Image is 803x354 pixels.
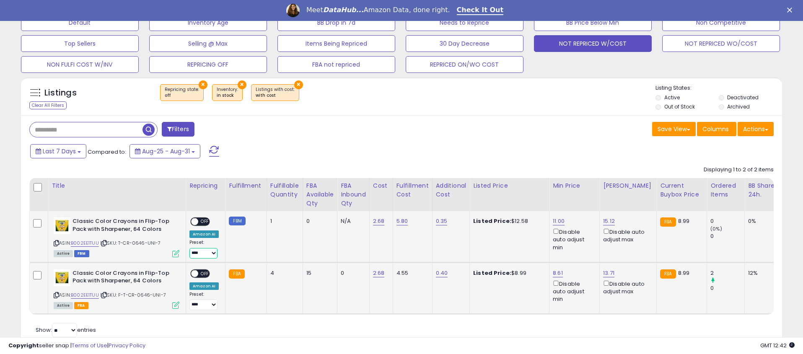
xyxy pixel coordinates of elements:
[678,269,690,277] span: 8.99
[149,14,267,31] button: Inventory Age
[323,6,364,14] i: DataHub...
[660,269,676,279] small: FBA
[294,80,303,89] button: ×
[373,269,385,277] a: 2.68
[189,282,219,290] div: Amazon AI
[534,35,652,52] button: NOT REPRICED W/COST
[286,4,300,17] img: Profile image for Georgie
[473,181,546,190] div: Listed Price
[727,103,750,110] label: Archived
[238,80,246,89] button: ×
[198,270,212,277] span: OFF
[664,94,680,101] label: Active
[787,8,795,13] div: Close
[534,14,652,31] button: BB Price Below Min
[748,217,776,225] div: 0%
[189,292,219,310] div: Preset:
[256,86,295,99] span: Listings with cost :
[277,56,395,73] button: FBA not repriced
[54,269,70,286] img: 41QZw6yqtVL._SL40_.jpg
[697,122,736,136] button: Columns
[52,181,182,190] div: Title
[189,240,219,258] div: Preset:
[710,225,722,232] small: (0%)
[44,87,77,99] h5: Listings
[54,302,73,309] span: All listings currently available for purchase on Amazon
[704,166,774,174] div: Displaying 1 to 2 of 2 items
[198,218,212,225] span: OFF
[341,269,363,277] div: 0
[436,269,448,277] a: 0.40
[473,269,511,277] b: Listed Price:
[436,181,466,199] div: Additional Cost
[306,269,331,277] div: 15
[88,148,126,156] span: Compared to:
[21,35,139,52] button: Top Sellers
[553,269,563,277] a: 8.61
[270,181,299,199] div: Fulfillable Quantity
[199,80,207,89] button: ×
[54,217,179,256] div: ASIN:
[603,269,614,277] a: 13.71
[473,217,543,225] div: $12.58
[553,227,593,251] div: Disable auto adjust min
[30,144,86,158] button: Last 7 Days
[217,86,238,99] span: Inventory :
[396,181,429,199] div: Fulfillment Cost
[36,326,96,334] span: Show: entries
[710,269,744,277] div: 2
[8,342,145,350] div: seller snap | |
[655,84,782,92] p: Listing States:
[457,6,504,15] a: Check It Out
[149,35,267,52] button: Selling @ Max
[189,181,222,190] div: Repricing
[270,269,296,277] div: 4
[702,125,729,133] span: Columns
[162,122,194,137] button: Filters
[229,269,244,279] small: FBA
[277,14,395,31] button: BB Drop in 7d
[406,14,523,31] button: Needs to Reprice
[306,181,334,208] div: FBA Available Qty
[100,240,161,246] span: | SKU: T-CR-0646-UNI-7
[603,181,653,190] div: [PERSON_NAME]
[664,103,695,110] label: Out of Stock
[142,147,190,155] span: Aug-25 - Aug-31
[189,230,219,238] div: Amazon AI
[373,217,385,225] a: 2.68
[710,181,741,199] div: Ordered Items
[165,93,199,98] div: off
[396,217,408,225] a: 5.80
[341,217,363,225] div: N/A
[710,217,744,225] div: 0
[603,279,650,295] div: Disable auto adjust max
[553,217,565,225] a: 11.00
[74,250,89,257] span: FBM
[553,181,596,190] div: Min Price
[71,292,99,299] a: B002EE1TUU
[43,147,76,155] span: Last 7 Days
[662,35,780,52] button: NOT REPRICED WO/COST
[21,56,139,73] button: NON FULFI COST W/INV
[373,181,389,190] div: Cost
[54,250,73,257] span: All listings currently available for purchase on Amazon
[229,181,263,190] div: Fulfillment
[256,93,295,98] div: with cost
[760,341,795,349] span: 2025-09-8 12:42 GMT
[8,341,39,349] strong: Copyright
[74,302,88,309] span: FBA
[727,94,759,101] label: Deactivated
[217,93,238,98] div: in stock
[660,217,676,227] small: FBA
[73,217,174,235] b: Classic Color Crayons in Flip-Top Pack with Sharpener, 64 Colors
[130,144,200,158] button: Aug-25 - Aug-31
[710,284,744,292] div: 0
[603,217,615,225] a: 15.12
[603,227,650,243] div: Disable auto adjust max
[738,122,774,136] button: Actions
[553,279,593,303] div: Disable auto adjust min
[406,56,523,73] button: REPRICED ON/WO COST
[21,14,139,31] button: Default
[652,122,696,136] button: Save View
[73,269,174,287] b: Classic Color Crayons in Flip-Top Pack with Sharpener, 64 Colors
